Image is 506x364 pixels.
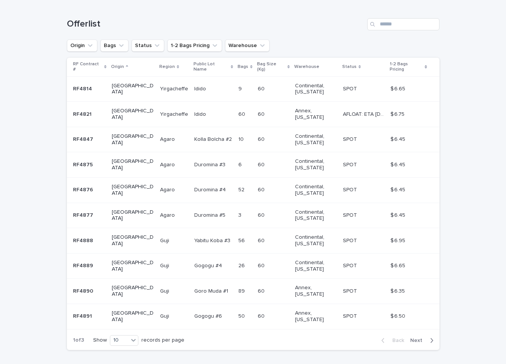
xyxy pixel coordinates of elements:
[390,135,407,143] p: $ 6.45
[73,60,102,74] p: RF Contract #
[343,236,358,244] p: SPOT
[73,236,95,244] p: RF4888
[258,312,266,320] p: 60
[73,84,94,92] p: RF4814
[67,331,90,350] p: 1 of 3
[67,19,364,30] h1: Offerlist
[258,261,266,269] p: 60
[159,63,175,71] p: Region
[73,287,95,295] p: RF4890
[258,135,266,143] p: 60
[73,185,95,193] p: RF4876
[160,135,176,143] p: Agaro
[194,110,208,118] p: Idido
[67,203,439,228] tr: RF4877RF4877 [GEOGRAPHIC_DATA]AgaroAgaro Duromina #5Duromina #5 33 6060 Continental, [US_STATE] S...
[238,63,248,71] p: Bags
[112,310,154,323] p: [GEOGRAPHIC_DATA]
[73,261,95,269] p: RF4889
[73,135,95,143] p: RF4847
[194,287,230,295] p: Goro Muda #1
[375,337,407,344] button: Back
[112,234,154,247] p: [GEOGRAPHIC_DATA]
[238,261,246,269] p: 26
[238,312,246,320] p: 50
[258,110,266,118] p: 60
[258,211,266,219] p: 60
[225,39,270,52] button: Warehouse
[110,336,128,344] div: 10
[294,63,319,71] p: Warehouse
[160,261,171,269] p: Guji
[160,312,171,320] p: Guji
[238,287,246,295] p: 89
[343,185,358,193] p: SPOT
[390,312,407,320] p: $ 6.50
[160,236,171,244] p: Guji
[112,260,154,273] p: [GEOGRAPHIC_DATA]
[112,108,154,121] p: [GEOGRAPHIC_DATA]
[194,261,224,269] p: Gogogu #4
[343,312,358,320] p: SPOT
[112,184,154,197] p: [GEOGRAPHIC_DATA]
[67,39,97,52] button: Origin
[390,84,407,92] p: $ 6.65
[194,60,229,74] p: Public Lot Name
[100,39,128,52] button: Bags
[258,236,266,244] p: 60
[343,160,358,168] p: SPOT
[407,337,439,344] button: Next
[194,211,227,219] p: Duromina #5
[67,253,439,279] tr: RF4889RF4889 [GEOGRAPHIC_DATA]GujiGuji Gogogu #4Gogogu #4 2626 6060 Continental, [US_STATE] SPOTS...
[388,338,404,343] span: Back
[194,185,227,193] p: Duromina #4
[258,160,266,168] p: 60
[67,152,439,178] tr: RF4875RF4875 [GEOGRAPHIC_DATA]AgaroAgaro Duromina #3Duromina #3 66 6060 Continental, [US_STATE] S...
[160,185,176,193] p: Agaro
[258,185,266,193] p: 60
[194,84,208,92] p: Idido
[194,312,224,320] p: Gogogu #6
[367,18,439,30] input: Search
[67,127,439,152] tr: RF4847RF4847 [GEOGRAPHIC_DATA]AgaroAgaro Kolla Bolcha #2Kolla Bolcha #2 1010 6060 Continental, [U...
[194,236,232,244] p: Yabitu Koba #3
[93,337,107,344] p: Show
[390,60,423,74] p: 1-2 Bags Pricing
[160,84,190,92] p: Yirgacheffe
[410,338,427,343] span: Next
[112,209,154,222] p: [GEOGRAPHIC_DATA]
[238,211,243,219] p: 3
[342,63,357,71] p: Status
[343,287,358,295] p: SPOT
[67,177,439,203] tr: RF4876RF4876 [GEOGRAPHIC_DATA]AgaroAgaro Duromina #4Duromina #4 5252 6060 Continental, [US_STATE]...
[132,39,164,52] button: Status
[112,285,154,298] p: [GEOGRAPHIC_DATA]
[238,160,243,168] p: 6
[141,337,184,344] p: records per page
[67,304,439,329] tr: RF4891RF4891 [GEOGRAPHIC_DATA]GujiGuji Gogogu #6Gogogu #6 5050 6060 Annex, [US_STATE] SPOTSPOT $ ...
[257,60,285,74] p: Bag Size (Kg)
[343,135,358,143] p: SPOT
[258,84,266,92] p: 60
[194,160,227,168] p: Duromina #3
[112,158,154,171] p: [GEOGRAPHIC_DATA]
[343,84,358,92] p: SPOT
[238,185,246,193] p: 52
[73,211,95,219] p: RF4877
[390,160,407,168] p: $ 6.45
[238,110,247,118] p: 60
[194,135,233,143] p: Kolla Bolcha #2
[238,84,243,92] p: 9
[343,211,358,219] p: SPOT
[390,261,407,269] p: $ 6.65
[390,185,407,193] p: $ 6.45
[238,135,245,143] p: 10
[112,133,154,146] p: [GEOGRAPHIC_DATA]
[160,160,176,168] p: Agaro
[67,228,439,254] tr: RF4888RF4888 [GEOGRAPHIC_DATA]GujiGuji Yabitu Koba #3Yabitu Koba #3 5656 6060 Continental, [US_ST...
[238,236,246,244] p: 56
[390,287,406,295] p: $ 6.35
[160,211,176,219] p: Agaro
[390,211,407,219] p: $ 6.45
[67,76,439,102] tr: RF4814RF4814 [GEOGRAPHIC_DATA]YirgacheffeYirgacheffe IdidoIdido 99 6060 Continental, [US_STATE] S...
